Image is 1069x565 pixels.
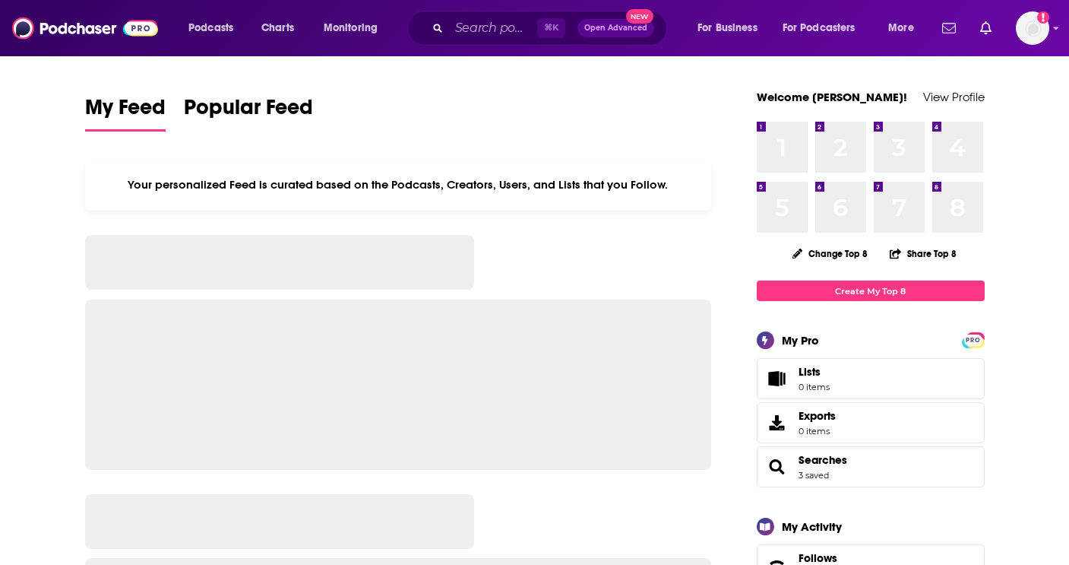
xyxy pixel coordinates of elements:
span: 0 items [799,382,830,392]
span: My Feed [85,94,166,129]
span: Monitoring [324,17,378,39]
button: open menu [313,16,397,40]
a: PRO [964,334,982,345]
span: For Podcasters [783,17,856,39]
a: Charts [251,16,303,40]
a: Create My Top 8 [757,281,985,301]
button: Open AdvancedNew [577,19,654,37]
span: Follows [799,551,837,565]
span: PRO [964,335,982,346]
span: Logged in as vickers [1016,11,1049,45]
span: More [888,17,914,39]
button: Share Top 8 [889,239,957,268]
a: Welcome [PERSON_NAME]! [757,90,907,104]
span: New [626,9,653,24]
span: Lists [762,368,792,389]
span: For Business [697,17,757,39]
button: open menu [878,16,933,40]
span: 0 items [799,426,836,436]
a: Show notifications dropdown [936,15,962,41]
input: Search podcasts, credits, & more... [449,16,537,40]
span: Exports [799,409,836,423]
a: View Profile [923,90,985,104]
a: Searches [762,456,792,478]
div: My Activity [782,519,842,534]
img: Podchaser - Follow, Share and Rate Podcasts [12,14,158,43]
button: open menu [687,16,776,40]
span: Open Advanced [584,24,647,32]
span: Podcasts [188,17,233,39]
img: User Profile [1016,11,1049,45]
a: My Feed [85,94,166,132]
button: open menu [773,16,878,40]
span: ⌘ K [537,18,565,38]
a: 3 saved [799,470,829,481]
span: Lists [799,365,821,379]
a: Popular Feed [184,94,313,132]
a: Follows [799,551,938,565]
span: Lists [799,365,830,379]
div: Search podcasts, credits, & more... [422,11,682,46]
span: Charts [261,17,294,39]
span: Searches [757,446,985,487]
div: My Pro [782,333,819,348]
span: Popular Feed [184,94,313,129]
button: Change Top 8 [783,244,878,263]
button: open menu [178,16,253,40]
a: Searches [799,453,847,467]
a: Show notifications dropdown [974,15,998,41]
div: Your personalized Feed is curated based on the Podcasts, Creators, Users, and Lists that you Follow. [85,159,712,211]
button: Show profile menu [1016,11,1049,45]
a: Exports [757,402,985,443]
a: Lists [757,358,985,399]
span: Exports [762,412,792,433]
svg: Add a profile image [1037,11,1049,24]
